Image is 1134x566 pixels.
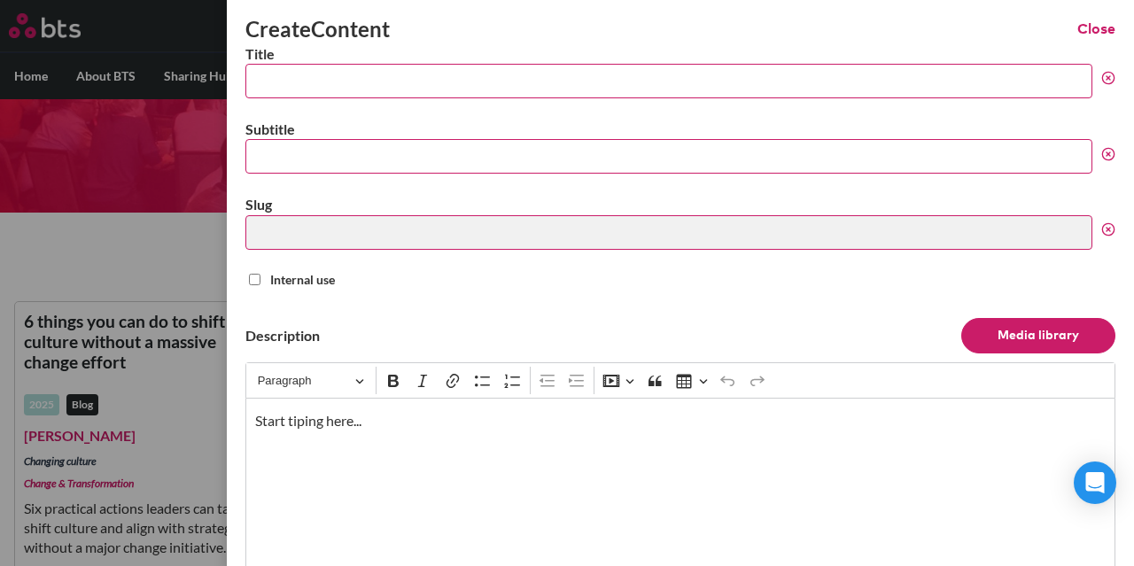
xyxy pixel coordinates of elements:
div: Open Intercom Messenger [1074,461,1116,504]
button: Paragraph [250,367,372,394]
h2: Create Content [245,14,390,44]
button: Media library [961,318,1115,353]
label: Subtitle [245,120,1115,139]
label: Internal use [270,271,335,289]
p: Start tiping here... [255,411,1107,430]
label: Description [245,326,320,345]
span: Paragraph [258,370,350,392]
button: Close [1077,19,1115,39]
label: Slug [245,195,1115,214]
label: Title [245,44,1115,64]
div: Editor toolbar [245,362,1115,397]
